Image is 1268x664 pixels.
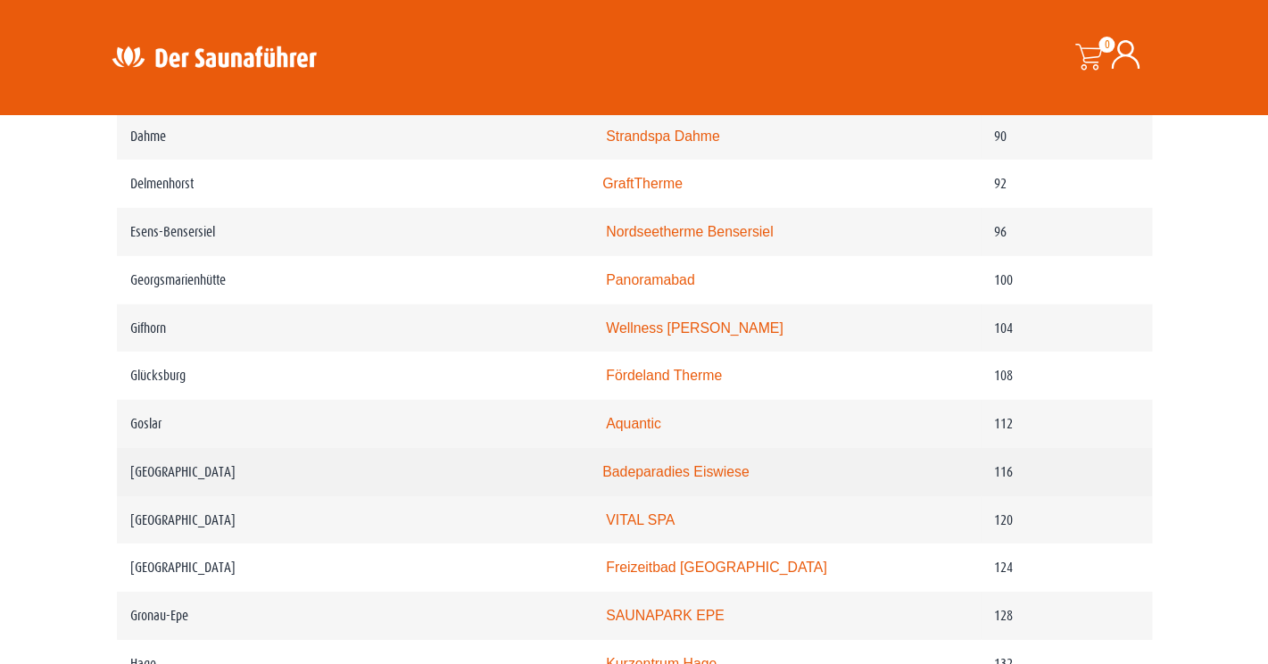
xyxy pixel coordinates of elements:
a: Aquantic [606,416,661,431]
td: 96 [981,208,1152,256]
td: Dahme [117,112,590,161]
a: Freizeitbad [GEOGRAPHIC_DATA] [606,560,826,575]
span: 0 [1098,37,1115,53]
a: Strandspa Dahme [606,129,720,144]
td: 100 [981,256,1152,304]
td: 120 [981,496,1152,544]
td: Gronau-Epe [117,592,590,640]
a: GraftTherme [602,176,683,191]
td: Glücksburg [117,352,590,400]
td: Goslar [117,400,590,448]
td: 128 [981,592,1152,640]
a: SAUNAPARK EPE [606,608,725,623]
td: [GEOGRAPHIC_DATA] [117,448,590,496]
td: 90 [981,112,1152,161]
td: 116 [981,448,1152,496]
td: [GEOGRAPHIC_DATA] [117,544,590,592]
td: Delmenhorst [117,160,590,208]
td: 108 [981,352,1152,400]
td: 104 [981,304,1152,353]
td: Esens-Bensersiel [117,208,590,256]
a: Fördeland Therme [606,368,722,383]
a: Nordseetherme Bensersiel [606,224,773,239]
td: Gifhorn [117,304,590,353]
a: Panoramabad [606,272,694,287]
a: VITAL SPA [606,512,675,527]
td: 112 [981,400,1152,448]
a: Badeparadies Eiswiese [602,464,750,479]
td: 124 [981,544,1152,592]
a: Wellness [PERSON_NAME] [606,320,783,336]
td: 92 [981,160,1152,208]
td: Georgsmarienhütte [117,256,590,304]
td: [GEOGRAPHIC_DATA] [117,496,590,544]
